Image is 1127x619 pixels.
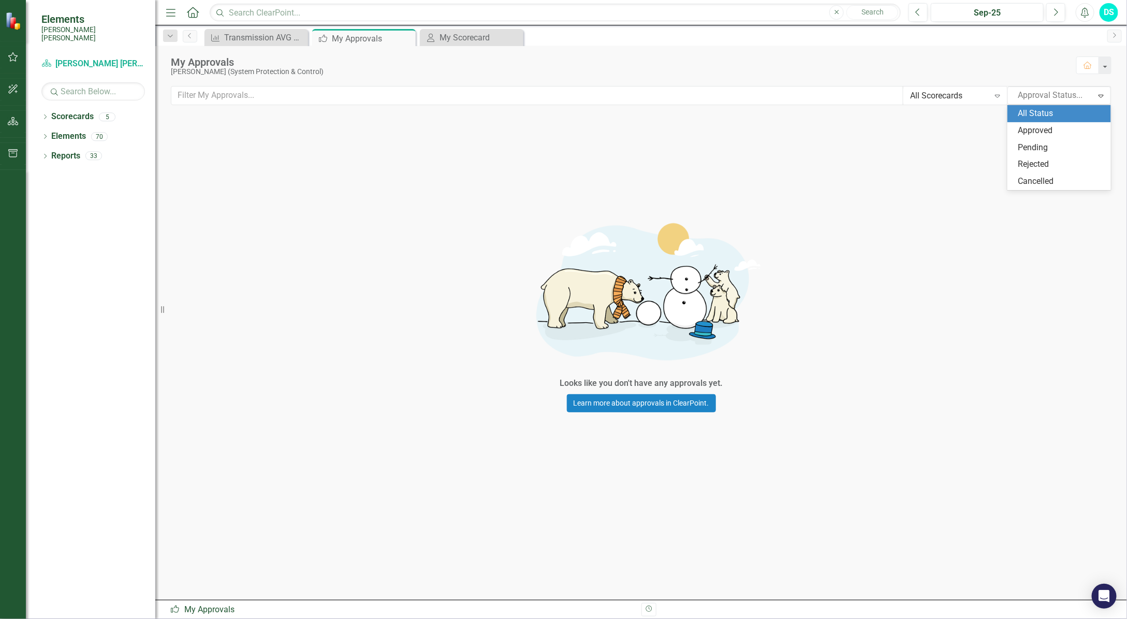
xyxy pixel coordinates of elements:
div: All Status [1018,108,1105,120]
div: 70 [91,132,108,141]
a: Learn more about approvals in ClearPoint. [567,394,716,412]
div: [PERSON_NAME] (System Protection & Control) [171,68,1066,76]
button: DS [1100,3,1118,22]
div: 5 [99,112,115,121]
div: Open Intercom Messenger [1092,584,1117,609]
a: My Scorecard [422,31,521,44]
a: Reports [51,150,80,162]
div: Looks like you don't have any approvals yet. [560,378,723,390]
div: Transmission AVG Outage Duration [224,31,305,44]
div: Rejected [1018,159,1105,170]
div: My Approvals [170,604,634,616]
div: Approval Status... [1015,90,1087,102]
span: Search [861,8,884,16]
input: Search Below... [41,82,145,100]
button: Search [846,5,898,20]
a: [PERSON_NAME] [PERSON_NAME] CORPORATE Balanced Scorecard [41,58,145,70]
div: My Scorecard [440,31,521,44]
div: My Approvals [171,56,1066,68]
div: 33 [85,152,102,161]
span: Elements [41,13,145,25]
input: Search ClearPoint... [210,4,901,22]
div: Pending [1018,142,1105,154]
img: Getting started [486,206,797,375]
div: All Scorecards [910,90,989,102]
a: Scorecards [51,111,94,123]
a: Transmission AVG Outage Duration [207,31,305,44]
img: ClearPoint Strategy [5,11,24,30]
div: My Approvals [332,32,413,45]
input: Filter My Approvals... [171,86,903,105]
a: Elements [51,131,86,142]
div: Approved [1018,125,1105,137]
small: [PERSON_NAME] [PERSON_NAME] [41,25,145,42]
div: Cancelled [1018,176,1105,188]
div: Sep-25 [934,7,1040,19]
button: Sep-25 [931,3,1044,22]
